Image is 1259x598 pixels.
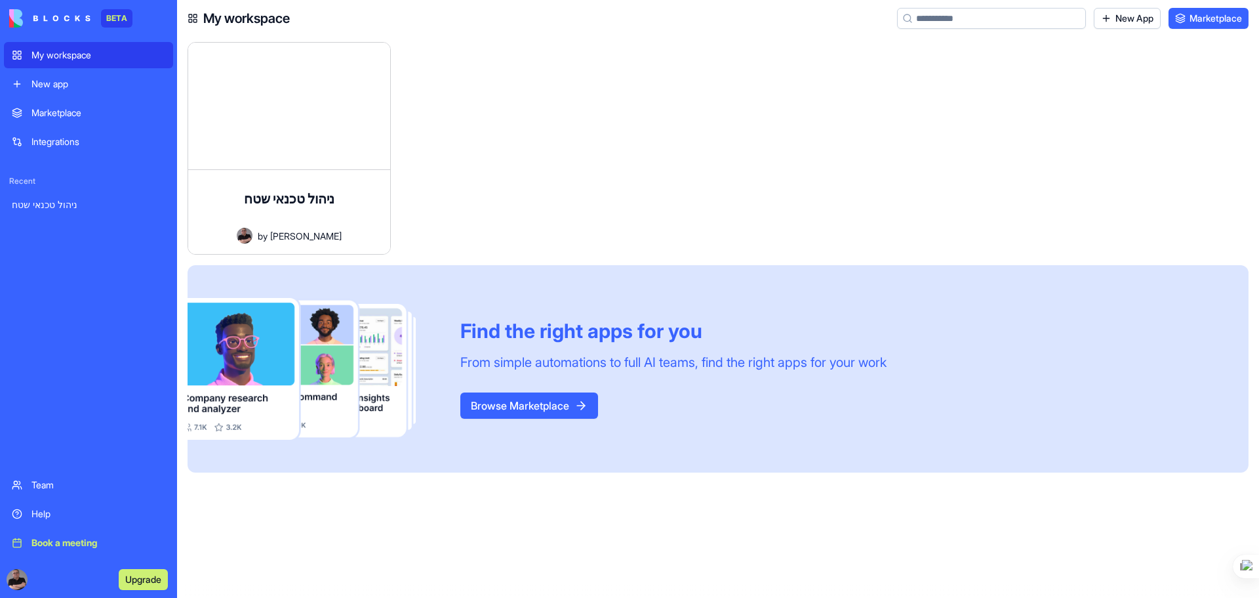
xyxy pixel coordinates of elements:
div: New app [31,77,165,91]
span: Recent [4,176,173,186]
a: Upgrade [119,572,168,586]
button: Upgrade [119,569,168,590]
h4: My workspace [203,9,290,28]
a: Integrations [4,129,173,155]
span: [PERSON_NAME] [270,229,342,243]
a: ניהול טכנאי שטח [4,192,173,218]
div: Book a meeting [31,536,165,549]
div: Help [31,507,165,521]
div: My workspace [31,49,165,62]
a: Book a meeting [4,530,173,556]
a: New App [1094,8,1161,29]
div: BETA [101,9,132,28]
div: Find the right apps for you [460,319,887,343]
img: ACg8ocIVsvydE8A5AB97KHThCT7U5GstpMLS1pRiuO3YvEL_rFIKgiFe=s96-c [7,569,28,590]
img: Avatar [237,228,252,244]
img: logo [9,9,90,28]
div: Marketplace [31,106,165,119]
h4: ניהול טכנאי שטח [244,190,334,208]
a: My workspace [4,42,173,68]
div: Team [31,479,165,492]
a: Browse Marketplace [460,399,598,412]
a: Marketplace [1169,8,1249,29]
a: BETA [9,9,132,28]
a: Help [4,501,173,527]
a: Team [4,472,173,498]
a: ניהול טכנאי שטחAvatarby[PERSON_NAME] [188,42,391,255]
a: New app [4,71,173,97]
a: Marketplace [4,100,173,126]
div: Integrations [31,135,165,148]
span: by [258,229,268,243]
div: From simple automations to full AI teams, find the right apps for your work [460,353,887,372]
div: ניהול טכנאי שטח [12,198,165,211]
button: Browse Marketplace [460,393,598,419]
